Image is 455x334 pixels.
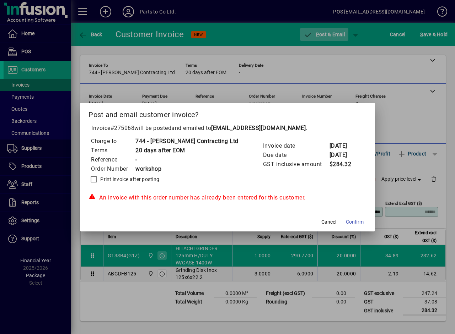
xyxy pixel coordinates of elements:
[329,150,358,160] td: [DATE]
[263,150,329,160] td: Due date
[263,160,329,169] td: GST inclusive amount
[89,124,366,132] p: Invoice will be posted .
[329,160,358,169] td: $284.32
[346,218,364,226] span: Confirm
[135,164,239,174] td: workshop
[99,176,159,183] label: Print invoice after posting
[171,125,306,131] span: and emailed to
[91,146,135,155] td: Terms
[89,193,366,202] div: An invoice with this order number has already been entered for this customer.
[135,146,239,155] td: 20 days after EOM
[343,216,366,229] button: Confirm
[135,137,239,146] td: 744 - [PERSON_NAME] Contracting Ltd
[317,216,340,229] button: Cancel
[91,137,135,146] td: Charge to
[91,155,135,164] td: Reference
[135,155,239,164] td: -
[91,164,135,174] td: Order Number
[80,103,375,124] h2: Post and email customer invoice?
[329,141,358,150] td: [DATE]
[321,218,336,226] span: Cancel
[263,141,329,150] td: Invoice date
[211,125,306,131] b: [EMAIL_ADDRESS][DOMAIN_NAME]
[111,125,135,131] span: #275068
